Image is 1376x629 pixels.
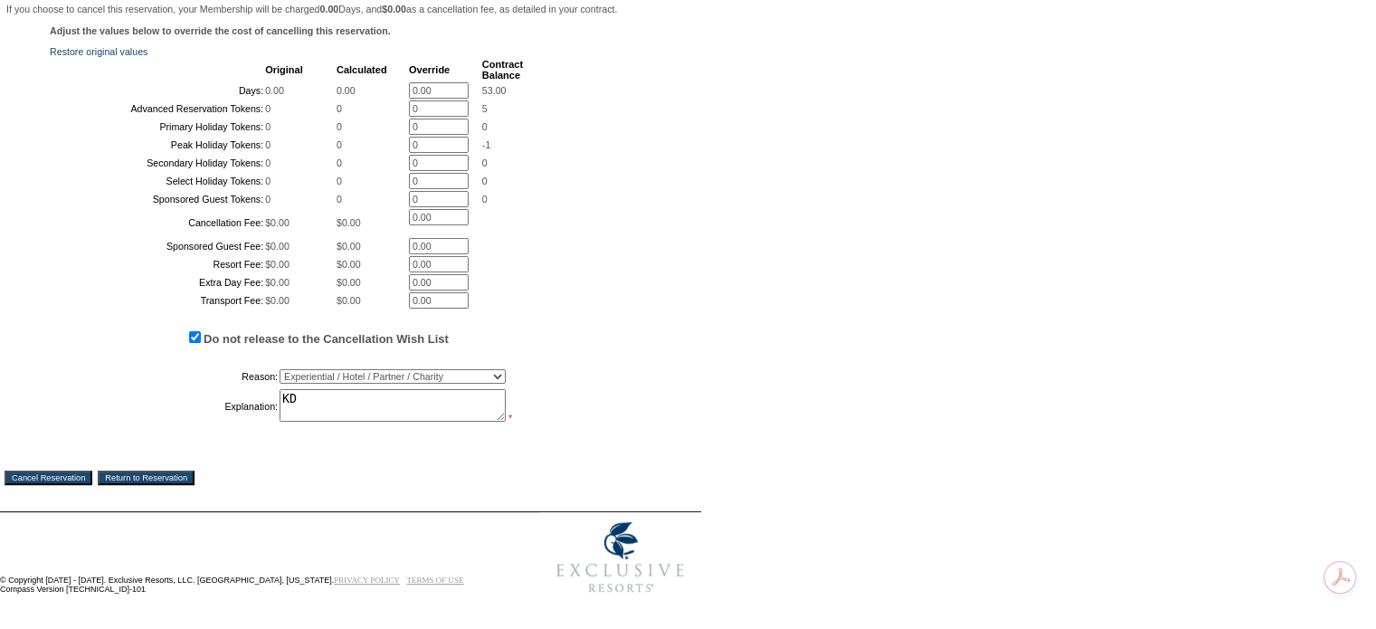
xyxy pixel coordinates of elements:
[337,241,361,252] span: $0.00
[98,471,195,485] input: Return to Reservation
[337,85,356,96] span: 0.00
[337,295,361,306] span: $0.00
[407,576,464,585] a: TERMS OF USE
[265,194,270,205] span: 0
[265,121,270,132] span: 0
[52,82,263,99] td: Days:
[337,103,342,114] span: 0
[6,4,695,14] p: If you choose to cancel this reservation, your Membership will be charged Days, and as a cancella...
[265,157,270,168] span: 0
[482,121,488,132] span: 0
[265,259,289,270] span: $0.00
[482,194,488,205] span: 0
[337,157,342,168] span: 0
[52,173,263,189] td: Select Holiday Tokens:
[482,176,488,186] span: 0
[265,241,289,252] span: $0.00
[337,176,342,186] span: 0
[539,512,701,603] img: Exclusive Resorts
[52,238,263,254] td: Sponsored Guest Fee:
[265,277,289,288] span: $0.00
[204,332,449,346] label: Do not release to the Cancellation Wish List
[382,4,406,14] b: $0.00
[482,139,490,150] span: -1
[482,103,488,114] span: 5
[265,217,289,228] span: $0.00
[52,256,263,272] td: Resort Fee:
[337,259,361,270] span: $0.00
[52,100,263,117] td: Advanced Reservation Tokens:
[52,389,278,424] td: Explanation:
[337,64,387,75] b: Calculated
[265,103,270,114] span: 0
[337,121,342,132] span: 0
[52,191,263,207] td: Sponsored Guest Tokens:
[52,292,263,309] td: Transport Fee:
[482,157,488,168] span: 0
[337,217,361,228] span: $0.00
[265,64,303,75] b: Original
[409,64,450,75] b: Override
[5,471,92,485] input: Cancel Reservation
[482,59,523,81] b: Contract Balance
[337,277,361,288] span: $0.00
[52,274,263,291] td: Extra Day Fee:
[52,155,263,171] td: Secondary Holiday Tokens:
[50,46,147,57] a: Restore original values
[52,209,263,236] td: Cancellation Fee:
[52,119,263,135] td: Primary Holiday Tokens:
[52,366,278,387] td: Reason:
[52,137,263,153] td: Peak Holiday Tokens:
[337,194,342,205] span: 0
[320,4,339,14] b: 0.00
[265,85,284,96] span: 0.00
[265,139,270,150] span: 0
[337,139,342,150] span: 0
[265,176,270,186] span: 0
[265,295,289,306] span: $0.00
[334,576,400,585] a: PRIVACY POLICY
[50,25,391,36] b: Adjust the values below to override the cost of cancelling this reservation.
[482,85,507,96] span: 53.00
